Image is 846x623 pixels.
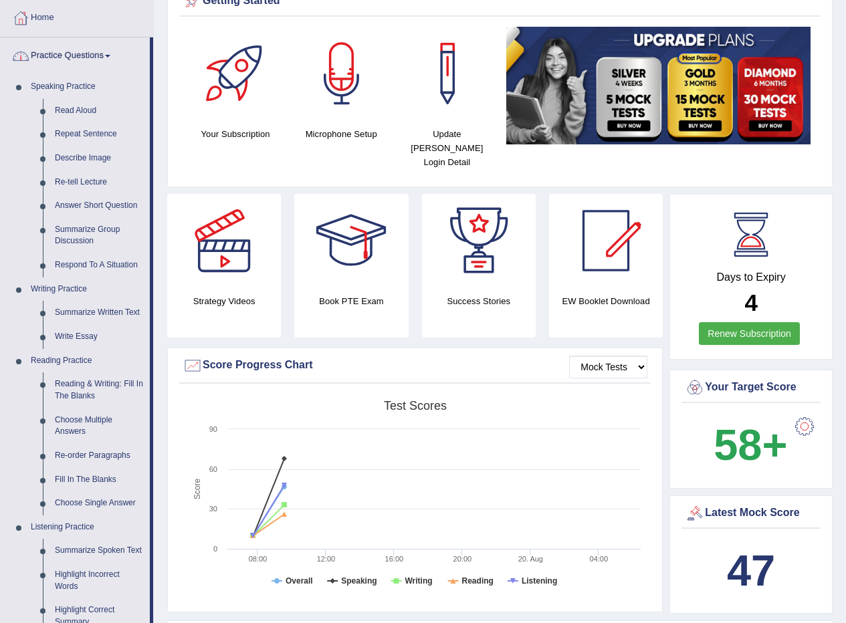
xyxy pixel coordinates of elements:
text: 0 [213,545,217,553]
a: Write Essay [49,325,150,349]
tspan: Listening [522,576,557,586]
tspan: Test scores [384,399,447,412]
a: Re-order Paragraphs [49,444,150,468]
a: Renew Subscription [699,322,800,345]
a: Listening Practice [25,515,150,539]
text: 04:00 [590,555,609,563]
h4: Microphone Setup [295,127,387,141]
img: small5.jpg [506,27,811,144]
h4: Update [PERSON_NAME] Login Detail [401,127,493,169]
a: Re-tell Lecture [49,170,150,195]
h4: Strategy Videos [167,294,281,308]
text: 20:00 [453,555,472,563]
b: 58+ [714,420,787,469]
tspan: Score [193,479,202,500]
text: 30 [209,505,217,513]
a: Reading Practice [25,349,150,373]
a: Respond To A Situation [49,253,150,277]
text: 08:00 [249,555,268,563]
a: Speaking Practice [25,75,150,99]
a: Summarize Group Discussion [49,218,150,253]
tspan: Overall [286,576,313,586]
b: 47 [727,546,775,595]
text: 12:00 [317,555,336,563]
h4: EW Booklet Download [549,294,663,308]
text: 60 [209,465,217,473]
a: Choose Multiple Answers [49,408,150,444]
a: Summarize Written Text [49,301,150,325]
h4: Your Subscription [189,127,282,141]
a: Fill In The Blanks [49,468,150,492]
a: Writing Practice [25,277,150,301]
a: Choose Single Answer [49,491,150,515]
a: Read Aloud [49,99,150,123]
a: Summarize Spoken Text [49,539,150,563]
a: Practice Questions [1,37,150,71]
a: Answer Short Question [49,194,150,218]
tspan: Speaking [341,576,377,586]
h4: Success Stories [422,294,536,308]
a: Repeat Sentence [49,122,150,146]
div: Latest Mock Score [685,503,817,523]
a: Highlight Incorrect Words [49,563,150,598]
text: 16:00 [385,555,404,563]
tspan: Writing [405,576,432,586]
a: Describe Image [49,146,150,170]
div: Score Progress Chart [183,356,647,376]
a: Reading & Writing: Fill In The Blanks [49,372,150,408]
h4: Days to Expiry [685,271,817,283]
text: 90 [209,425,217,433]
div: Your Target Score [685,378,817,398]
b: 4 [744,289,757,316]
tspan: 20. Aug [518,555,543,563]
h4: Book PTE Exam [294,294,408,308]
tspan: Reading [462,576,494,586]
